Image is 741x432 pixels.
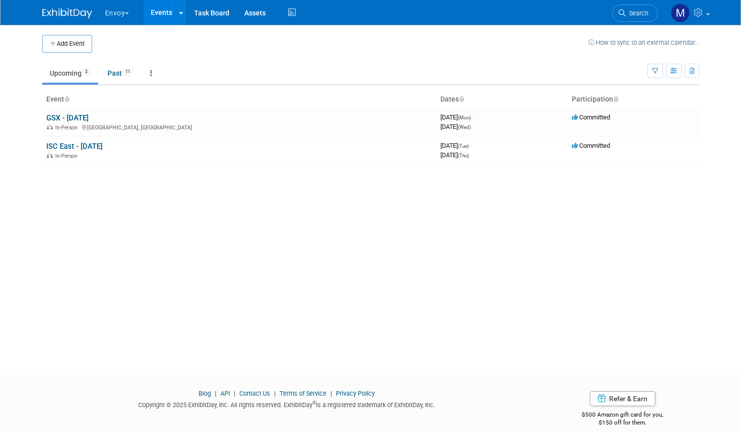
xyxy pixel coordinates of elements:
img: In-Person Event [47,124,53,129]
span: 11 [122,68,133,76]
th: Dates [436,91,568,108]
span: (Mon) [458,115,471,120]
span: | [212,390,219,397]
a: Blog [199,390,211,397]
img: In-Person Event [47,153,53,158]
span: (Wed) [458,124,471,130]
a: Past11 [100,64,141,83]
div: $500 Amazon gift card for you, [546,404,699,427]
span: [DATE] [440,123,471,130]
span: [DATE] [440,142,472,149]
span: [DATE] [440,151,469,159]
div: $150 off for them. [546,419,699,427]
th: Event [42,91,436,108]
a: Sort by Event Name [64,95,69,103]
a: ISC East - [DATE] [46,142,103,151]
th: Participation [568,91,699,108]
a: Terms of Service [280,390,326,397]
a: GSX - [DATE] [46,113,89,122]
sup: ® [313,400,316,406]
a: Sort by Start Date [459,95,464,103]
a: Refer & Earn [590,391,655,406]
span: In-Person [55,153,81,159]
div: [GEOGRAPHIC_DATA], [GEOGRAPHIC_DATA] [46,123,432,131]
a: Contact Us [239,390,270,397]
span: Search [626,9,648,17]
a: How to sync to an external calendar... [588,39,699,46]
img: Matt h [671,3,690,22]
button: Add Event [42,35,92,53]
span: Committed [572,113,610,121]
span: Committed [572,142,610,149]
span: (Tue) [458,143,469,149]
a: Privacy Policy [336,390,375,397]
span: - [472,113,474,121]
span: - [470,142,472,149]
img: ExhibitDay [42,8,92,18]
span: In-Person [55,124,81,131]
a: Upcoming2 [42,64,98,83]
span: 2 [82,68,91,76]
div: Copyright © 2025 ExhibitDay, Inc. All rights reserved. ExhibitDay is a registered trademark of Ex... [42,398,531,410]
a: Search [612,4,658,22]
a: API [220,390,230,397]
span: [DATE] [440,113,474,121]
span: | [231,390,238,397]
a: Sort by Participation Type [613,95,618,103]
span: (Thu) [458,153,469,158]
span: | [272,390,278,397]
span: | [328,390,334,397]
